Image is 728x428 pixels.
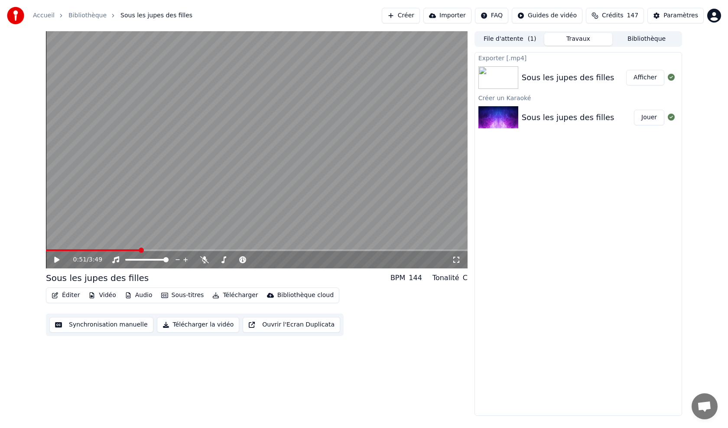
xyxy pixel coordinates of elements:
[277,291,334,300] div: Bibliothèque cloud
[627,11,638,20] span: 147
[85,289,119,301] button: Vidéo
[158,289,208,301] button: Sous-titres
[475,52,682,63] div: Exporter [.mp4]
[7,7,24,24] img: youka
[463,273,468,283] div: C
[522,72,614,84] div: Sous les jupes des filles
[409,273,422,283] div: 144
[209,289,261,301] button: Télécharger
[157,317,240,333] button: Télécharger la vidéo
[89,255,102,264] span: 3:49
[390,273,405,283] div: BPM
[243,317,340,333] button: Ouvrir l'Ecran Duplicata
[382,8,420,23] button: Créer
[634,110,664,125] button: Jouer
[586,8,644,23] button: Crédits147
[602,11,623,20] span: Crédits
[663,11,698,20] div: Paramètres
[48,289,83,301] button: Éditer
[49,317,153,333] button: Synchronisation manuelle
[423,8,471,23] button: Importer
[476,33,544,46] button: File d'attente
[46,272,149,284] div: Sous les jupes des filles
[475,92,682,103] div: Créer un Karaoké
[528,35,536,43] span: ( 1 )
[512,8,582,23] button: Guides de vidéo
[33,11,192,20] nav: breadcrumb
[120,11,192,20] span: Sous les jupes des filles
[626,70,664,85] button: Afficher
[73,255,87,264] span: 0:51
[432,273,459,283] div: Tonalité
[121,289,156,301] button: Audio
[544,33,613,46] button: Travaux
[692,393,718,419] div: Ouvrir le chat
[475,8,508,23] button: FAQ
[73,255,94,264] div: /
[612,33,681,46] button: Bibliothèque
[522,111,614,124] div: Sous les jupes des filles
[647,8,704,23] button: Paramètres
[68,11,107,20] a: Bibliothèque
[33,11,55,20] a: Accueil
